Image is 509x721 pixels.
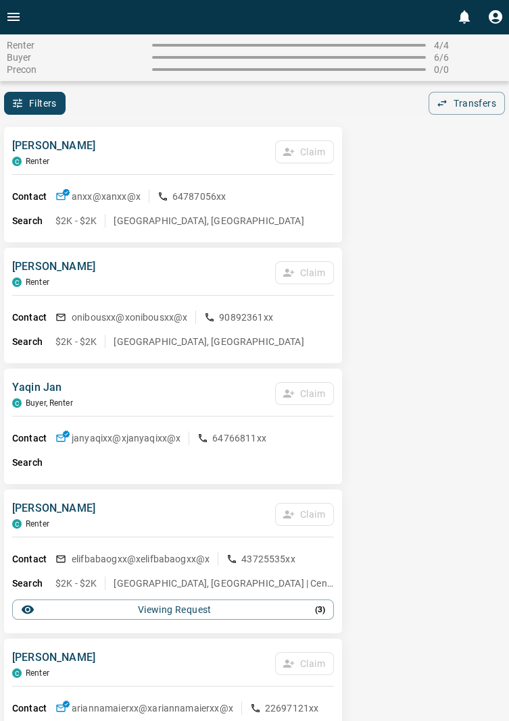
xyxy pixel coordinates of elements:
[7,40,144,51] span: Renter
[241,552,295,566] p: 43725535xx
[72,701,233,715] p: ariannamaierxx@x ariannamaierxx@x
[12,157,22,166] div: condos.ca
[12,456,55,470] p: Search
[12,214,55,228] p: Search
[12,519,22,529] div: condos.ca
[12,701,55,716] p: Contact
[12,668,22,678] div: condos.ca
[12,431,55,446] p: Contact
[172,190,226,203] p: 64787056xx
[26,519,49,529] p: Renter
[55,214,97,228] p: $2K - $2K
[55,577,97,590] p: $2K - $2K
[12,577,55,591] p: Search
[114,335,304,348] p: [GEOGRAPHIC_DATA], [GEOGRAPHIC_DATA]
[482,3,509,30] button: Profile
[4,92,66,115] button: Filters
[12,398,22,408] div: condos.ca
[72,190,141,203] p: anxx@x anxx@x
[26,157,49,166] p: Renter
[212,431,266,445] p: 64766811xx
[12,552,55,566] p: Contact
[12,335,55,349] p: Search
[55,335,97,348] p: $2K - $2K
[12,599,334,620] button: Viewing Request(3)
[21,603,325,616] div: Viewing Request
[434,40,502,51] span: 4 / 4
[12,311,55,325] p: Contact
[12,500,95,516] p: [PERSON_NAME]
[12,379,73,396] p: Yaqin Jan
[12,277,22,287] div: condos.ca
[114,577,334,590] p: [GEOGRAPHIC_DATA], [GEOGRAPHIC_DATA] | Central
[12,259,95,275] p: [PERSON_NAME]
[12,190,55,204] p: Contact
[114,214,304,228] p: [GEOGRAPHIC_DATA], [GEOGRAPHIC_DATA]
[26,668,49,678] p: Renter
[12,649,95,666] p: [PERSON_NAME]
[7,52,144,63] span: Buyer
[72,552,210,566] p: elifbabaogxx@x elifbabaogxx@x
[12,138,95,154] p: [PERSON_NAME]
[72,311,187,324] p: onibousxx@x onibousxx@x
[7,64,144,75] span: Precon
[265,701,319,715] p: 22697121xx
[219,311,273,324] p: 90892361xx
[429,92,505,115] button: Transfers
[72,431,180,445] p: janyaqixx@x janyaqixx@x
[26,398,73,408] p: Buyer, Renter
[315,604,325,616] p: ( 3 )
[434,64,502,75] span: 0 / 0
[434,52,502,63] span: 6 / 6
[26,277,49,287] p: Renter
